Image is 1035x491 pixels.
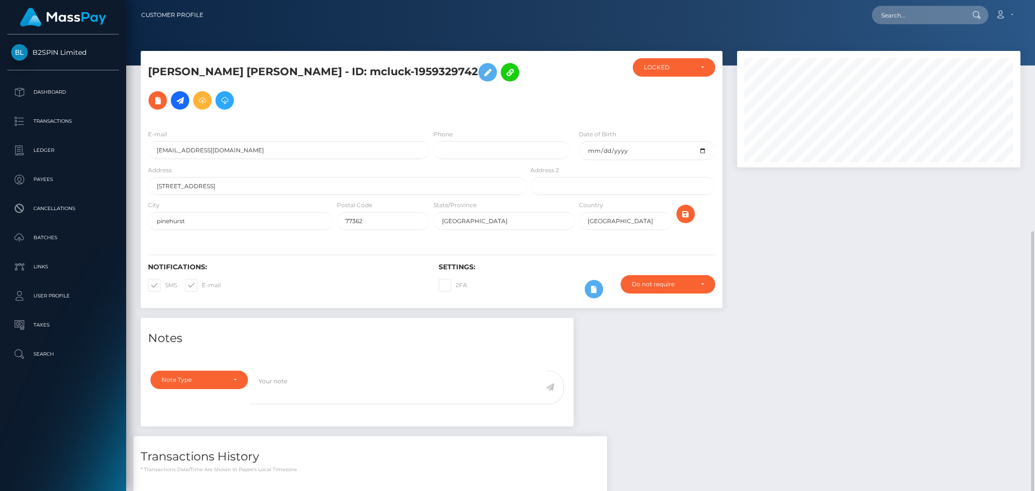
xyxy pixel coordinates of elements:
label: SMS [148,279,177,292]
span: B2SPIN Limited [7,48,119,57]
a: Payees [7,167,119,192]
img: MassPay Logo [20,8,106,27]
p: Taxes [11,318,115,332]
label: Country [579,201,603,210]
p: Cancellations [11,201,115,216]
a: Customer Profile [141,5,203,25]
label: State/Province [433,201,476,210]
p: Search [11,347,115,361]
label: 2FA [439,279,467,292]
p: Batches [11,230,115,245]
p: Dashboard [11,85,115,99]
p: * Transactions date/time are shown in payee's local timezone [141,466,600,473]
p: Transactions [11,114,115,129]
label: E-mail [148,130,167,139]
a: Cancellations [7,196,119,221]
label: City [148,201,160,210]
input: Search... [872,6,963,24]
h5: [PERSON_NAME] [PERSON_NAME] - ID: mcluck-1959329742 [148,58,521,115]
div: Note Type [162,376,226,384]
label: E-mail [185,279,221,292]
button: Note Type [150,371,248,389]
label: Address 2 [530,166,559,175]
label: Phone [433,130,453,139]
a: Dashboard [7,80,119,104]
h4: Notes [148,330,566,347]
h6: Settings: [439,263,715,271]
button: Do not require [621,275,715,294]
a: Initiate Payout [171,91,189,110]
label: Postal Code [337,201,372,210]
a: Batches [7,226,119,250]
div: LOCKED [644,64,693,71]
img: B2SPIN Limited [11,44,28,61]
a: Taxes [7,313,119,337]
a: User Profile [7,284,119,308]
p: Ledger [11,143,115,158]
label: Address [148,166,172,175]
p: Payees [11,172,115,187]
a: Ledger [7,138,119,163]
a: Links [7,255,119,279]
a: Transactions [7,109,119,133]
h4: Transactions History [141,448,600,465]
p: Links [11,260,115,274]
button: LOCKED [633,58,715,77]
a: Search [7,342,119,366]
p: User Profile [11,289,115,303]
label: Date of Birth [579,130,616,139]
h6: Notifications: [148,263,424,271]
div: Do not require [632,280,693,288]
